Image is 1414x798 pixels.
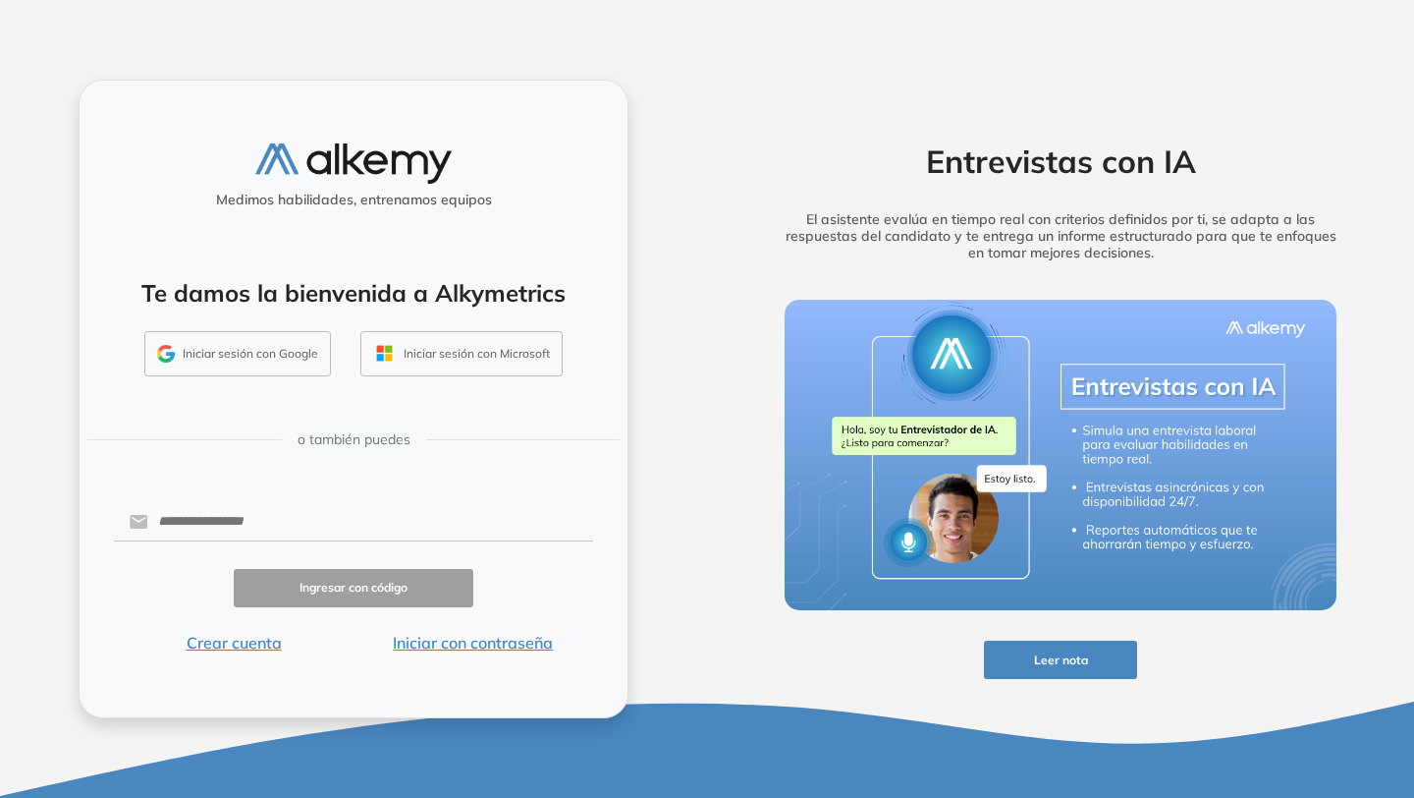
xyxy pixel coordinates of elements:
img: OUTLOOK_ICON [373,342,396,365]
button: Ingresar con código [234,569,473,607]
button: Iniciar con contraseña [353,631,593,655]
iframe: Chat Widget [1316,704,1414,798]
img: GMAIL_ICON [157,345,175,363]
img: logo-alkemy [255,143,452,184]
h2: Entrevistas con IA [754,142,1367,180]
button: Leer nota [984,641,1137,679]
button: Iniciar sesión con Microsoft [360,331,563,376]
button: Crear cuenta [114,631,353,655]
img: img-more-info [785,300,1336,610]
span: o también puedes [298,429,410,450]
div: Widget de chat [1316,704,1414,798]
button: Iniciar sesión con Google [144,331,331,376]
h4: Te damos la bienvenida a Alkymetrics [105,279,602,308]
h5: Medimos habilidades, entrenamos equipos [87,192,620,208]
h5: El asistente evalúa en tiempo real con criterios definidos por ti, se adapta a las respuestas del... [754,211,1367,260]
